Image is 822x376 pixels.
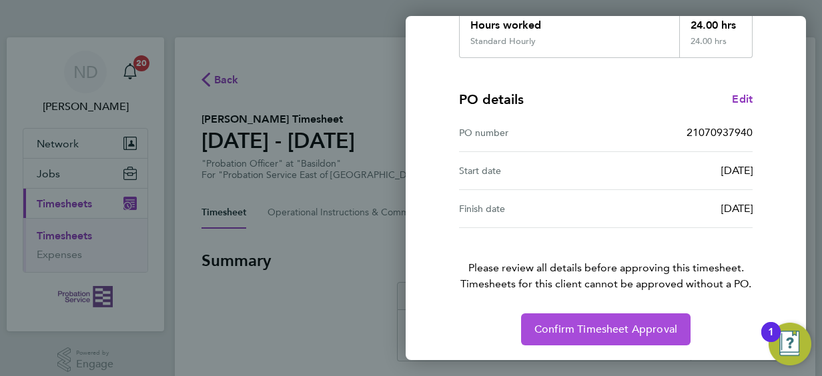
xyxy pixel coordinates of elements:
[606,163,753,179] div: [DATE]
[769,323,811,365] button: Open Resource Center, 1 new notification
[443,228,769,292] p: Please review all details before approving this timesheet.
[459,90,524,109] h4: PO details
[460,7,679,36] div: Hours worked
[687,126,753,139] span: 21070937940
[443,276,769,292] span: Timesheets for this client cannot be approved without a PO.
[534,323,677,336] span: Confirm Timesheet Approval
[679,36,753,57] div: 24.00 hrs
[768,332,774,349] div: 1
[606,201,753,217] div: [DATE]
[470,36,536,47] div: Standard Hourly
[732,91,753,107] a: Edit
[459,163,606,179] div: Start date
[521,313,691,345] button: Confirm Timesheet Approval
[732,93,753,105] span: Edit
[679,7,753,36] div: 24.00 hrs
[459,125,606,141] div: PO number
[459,201,606,217] div: Finish date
